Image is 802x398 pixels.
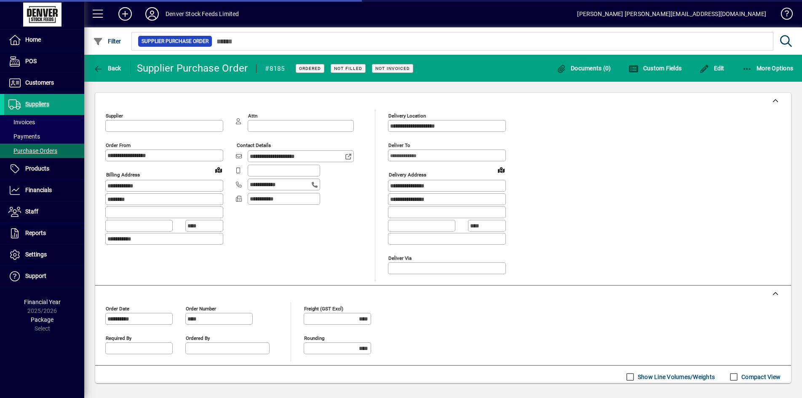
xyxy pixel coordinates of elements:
mat-label: Delivery Location [388,113,426,119]
button: Back [91,61,123,76]
span: Settings [25,251,47,258]
button: Filter [91,34,123,49]
app-page-header-button: Back [84,61,131,76]
button: Add [112,6,139,21]
button: Documents (0) [554,61,613,76]
span: Back [93,65,121,72]
span: Reports [25,230,46,236]
span: Documents (0) [556,65,611,72]
mat-label: Rounding [304,335,324,341]
a: Products [4,158,84,179]
span: Customers [25,79,54,86]
button: Custom Fields [626,61,684,76]
span: Invoices [8,119,35,126]
a: Financials [4,180,84,201]
span: POS [25,58,37,64]
span: Financial Year [24,299,61,305]
a: View on map [495,163,508,176]
mat-label: Deliver via [388,255,412,261]
a: Settings [4,244,84,265]
button: More Options [740,61,796,76]
mat-label: Order date [106,305,129,311]
div: Supplier Purchase Order [137,61,248,75]
label: Show Line Volumes/Weights [636,373,715,381]
span: Package [31,316,53,323]
button: Edit [697,61,727,76]
span: Edit [699,65,724,72]
mat-label: Required by [106,335,131,341]
span: Support [25,272,46,279]
span: Suppliers [25,101,49,107]
span: More Options [742,65,794,72]
mat-label: Attn [248,113,257,119]
span: Payments [8,133,40,140]
a: Purchase Orders [4,144,84,158]
span: Financials [25,187,52,193]
mat-label: Ordered by [186,335,210,341]
a: Home [4,29,84,51]
mat-label: Order number [186,305,216,311]
span: Not Invoiced [375,66,410,71]
a: POS [4,51,84,72]
span: Ordered [299,66,321,71]
mat-label: Supplier [106,113,123,119]
mat-label: Deliver To [388,142,410,148]
span: Staff [25,208,38,215]
label: Compact View [740,373,781,381]
a: Knowledge Base [775,2,791,29]
a: Customers [4,72,84,93]
a: Reports [4,223,84,244]
span: Not Filled [334,66,362,71]
span: Home [25,36,41,43]
span: Purchase Orders [8,147,57,154]
mat-label: Order from [106,142,131,148]
button: Profile [139,6,166,21]
a: Staff [4,201,84,222]
a: View on map [212,163,225,176]
div: #8185 [265,62,285,75]
div: [PERSON_NAME] [PERSON_NAME][EMAIL_ADDRESS][DOMAIN_NAME] [577,7,766,21]
mat-label: Freight (GST excl) [304,305,343,311]
span: Products [25,165,49,172]
span: Filter [93,38,121,45]
a: Support [4,266,84,287]
div: Denver Stock Feeds Limited [166,7,239,21]
a: Invoices [4,115,84,129]
span: Custom Fields [628,65,682,72]
span: Supplier Purchase Order [142,37,209,45]
a: Payments [4,129,84,144]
